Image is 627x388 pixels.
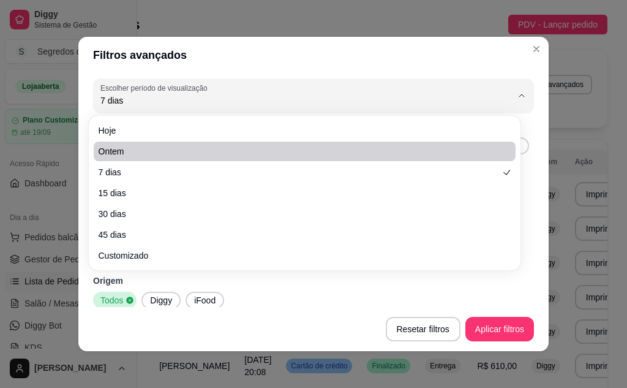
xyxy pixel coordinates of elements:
span: iFood [189,294,220,306]
span: 30 dias [99,208,498,220]
span: Ontem [99,145,498,158]
span: Hoje [99,124,498,137]
p: Origem [93,275,534,287]
button: Close [527,39,546,59]
span: Todos [96,294,126,306]
span: 7 dias [99,166,498,178]
header: Filtros avançados [78,37,549,74]
button: Resetar filtros [386,317,460,341]
span: 45 dias [99,229,498,241]
button: Aplicar filtros [465,317,534,341]
span: Customizado [99,249,498,262]
span: 7 dias [100,94,512,107]
label: Escolher período de visualização [100,83,211,93]
span: 15 dias [99,187,498,199]
span: Diggy [145,294,177,306]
